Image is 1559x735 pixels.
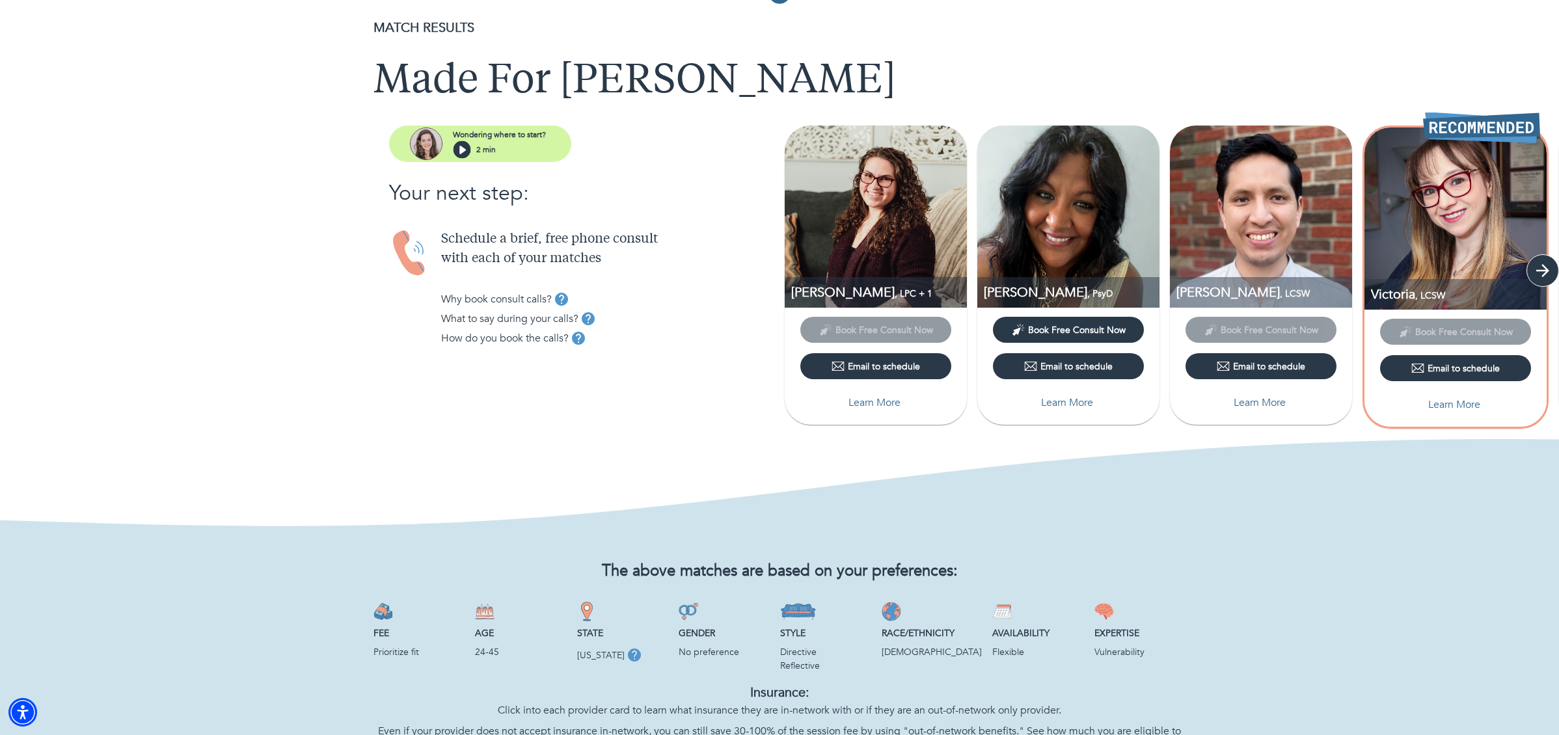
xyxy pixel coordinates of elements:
[800,390,951,416] button: Learn More
[679,645,770,659] p: No preference
[1380,392,1531,418] button: Learn More
[475,626,566,640] p: Age
[1087,287,1113,300] span: , PsyD
[389,230,431,277] img: Handset
[832,360,920,373] div: Email to schedule
[373,602,393,621] img: Fee
[800,353,951,379] button: Email to schedule
[476,144,496,155] p: 2 min
[1024,360,1113,373] div: Email to schedule
[780,645,871,659] p: Directive
[882,626,982,640] p: Race/Ethnicity
[993,317,1144,343] button: Book Free Consult Now
[1028,324,1126,336] span: Book Free Consult Now
[441,230,779,269] p: Schedule a brief, free phone consult with each of your matches
[679,626,770,640] p: Gender
[8,698,37,727] div: Accessibility Menu
[1041,395,1093,410] p: Learn More
[569,328,588,348] button: tooltip
[475,602,495,621] img: Age
[373,645,465,659] p: Prioritize fit
[977,126,1159,308] img: Sweta Venkataramanan profile
[625,645,644,665] button: tooltip
[1428,397,1480,412] p: Learn More
[475,645,566,659] p: 24-45
[410,127,442,160] img: assistant
[1371,286,1547,303] p: LCSW
[577,626,668,640] p: State
[373,59,1186,105] h1: Made For [PERSON_NAME]
[441,311,578,327] p: What to say during your calls?
[373,702,1186,718] p: Click into each provider card to learn what insurance they are in-network with or if they are an ...
[1094,645,1186,659] p: Vulnerability
[1364,127,1547,310] img: Victoria Goldenberg profile
[800,323,951,336] span: This provider has not yet shared their calendar link. Please email the provider to schedule
[984,284,1159,301] p: PsyD
[848,395,901,410] p: Learn More
[785,126,967,308] img: Evelina Rodriguez profile
[373,562,1186,581] h2: The above matches are based on your preferences:
[993,390,1144,416] button: Learn More
[992,626,1083,640] p: Availability
[373,626,465,640] p: Fee
[882,645,982,659] p: Jewish
[373,683,1186,702] p: Insurance:
[780,659,871,673] p: Reflective
[1176,284,1352,301] p: LCSW
[453,129,546,140] p: Wondering where to start?
[895,287,932,300] span: , LPC + 1
[780,602,816,621] img: Style
[373,18,1186,38] p: MATCH RESULTS
[1186,353,1336,379] button: Email to schedule
[992,602,1012,621] img: Availability
[1415,289,1445,302] span: , LCSW
[993,353,1144,379] button: Email to schedule
[1094,626,1186,640] p: Expertise
[1094,602,1114,621] img: Expertise
[1411,362,1500,375] div: Email to schedule
[577,648,625,662] p: [US_STATE]
[441,330,569,346] p: How do you book the calls?
[578,309,598,328] button: tooltip
[1380,325,1531,338] span: This provider has not yet shared their calendar link. Please email the provider to schedule
[1217,360,1305,373] div: Email to schedule
[1380,355,1531,381] button: Email to schedule
[1280,287,1310,300] span: , LCSW
[1423,112,1540,143] img: Recommended Therapist
[1186,390,1336,416] button: Learn More
[882,602,901,621] img: Race/Ethnicity
[389,126,571,162] button: assistantWondering where to start?2 min
[791,284,967,301] p: LPC, Coaching
[992,645,1083,659] p: Flexible
[389,178,779,209] p: Your next step:
[552,289,571,309] button: tooltip
[780,626,871,640] p: Style
[441,291,552,307] p: Why book consult calls?
[577,602,597,621] img: State
[1186,323,1336,336] span: This provider has not yet shared their calendar link. Please email the provider to schedule
[679,602,698,621] img: Gender
[1170,126,1352,308] img: Gerson Lovera profile
[1234,395,1286,410] p: Learn More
